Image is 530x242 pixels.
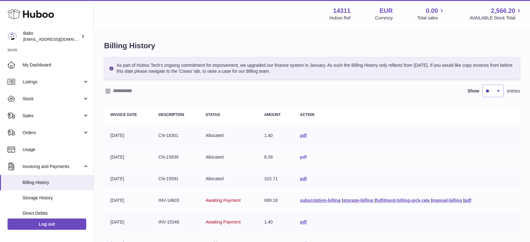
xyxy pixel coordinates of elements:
span: Sales [23,113,82,119]
td: 315.71 [258,170,294,188]
a: pdf [300,155,307,160]
a: subscription-billing [300,198,341,203]
strong: Status [205,113,220,117]
span: | [463,198,464,203]
span: | [431,198,432,203]
td: INV-15346 [152,213,199,231]
td: 699.18 [258,191,294,210]
strong: Amount [264,113,281,117]
strong: Description [158,113,184,117]
a: fulfilment-billing-pick-rate [376,198,430,203]
span: [EMAIL_ADDRESS][DOMAIN_NAME] [23,37,92,42]
span: Orders [23,130,82,136]
td: [DATE] [104,148,152,166]
span: | [374,198,376,203]
a: pdf [300,133,307,138]
td: [DATE] [104,191,152,210]
td: INV-14603 [152,191,199,210]
span: Usage [23,147,89,153]
a: 2,566.20 AVAILABLE Stock Total [469,7,522,21]
td: [DATE] [104,170,152,188]
strong: Invoice Date [110,113,137,117]
span: Allocated [205,155,224,160]
span: | [342,198,343,203]
a: storage-billing [343,198,373,203]
strong: Action [300,113,314,117]
td: [DATE] [104,126,152,145]
span: AVAILABLE Stock Total [469,15,522,21]
a: 0.00 Total sales [417,7,445,21]
span: Awaiting Payment [205,219,241,224]
span: Storage History [23,195,89,201]
span: 0.00 [426,7,438,15]
img: ops@balto.fr [8,32,17,41]
h1: Billing History [104,41,520,51]
td: 1.40 [258,126,294,145]
div: As part of Huboo Tech's ongoing commitment for improvement, we upgraded our finance system in Jan... [104,57,520,80]
span: Direct Debits [23,210,89,216]
label: Show [468,88,479,94]
div: Balto [23,30,80,42]
td: [DATE] [104,213,152,231]
span: Total sales [417,15,445,21]
span: Allocated [205,176,224,181]
td: CN-16301 [152,126,199,145]
span: My Dashboard [23,62,89,68]
td: CN-15939 [152,148,199,166]
strong: EUR [379,7,393,15]
span: entries [507,88,520,94]
span: Invoicing and Payments [23,164,82,170]
strong: 14311 [333,7,351,15]
span: Billing History [23,180,89,186]
div: Huboo Ref [330,15,351,21]
a: pdf [464,198,471,203]
span: Allocated [205,133,224,138]
span: Stock [23,96,82,102]
a: pdf [300,219,307,224]
a: pdf [300,176,307,181]
span: Awaiting Payment [205,198,241,203]
a: Log out [8,218,86,230]
div: Currency [375,15,393,21]
td: 1.40 [258,213,294,231]
a: manual-billing [432,198,462,203]
td: CN-15591 [152,170,199,188]
span: 2,566.20 [491,7,515,15]
td: 8.39 [258,148,294,166]
span: Listings [23,79,82,85]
